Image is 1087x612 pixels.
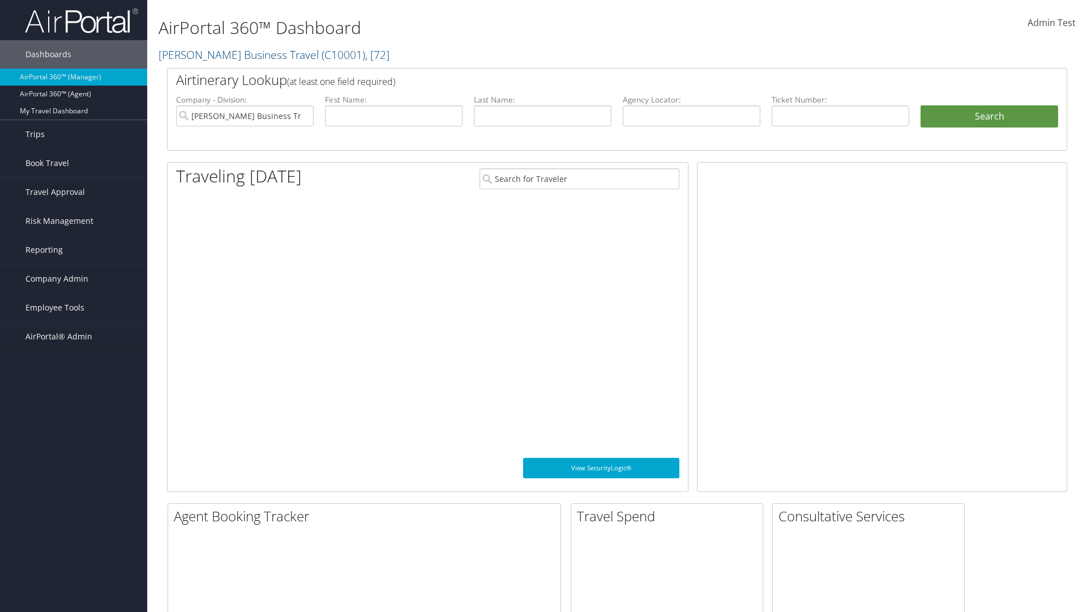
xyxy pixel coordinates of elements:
[287,75,395,88] span: (at least one field required)
[325,94,463,105] label: First Name:
[577,507,763,526] h2: Travel Spend
[176,94,314,105] label: Company - Division:
[365,47,390,62] span: , [ 72 ]
[159,47,390,62] a: [PERSON_NAME] Business Travel
[1028,6,1076,41] a: Admin Test
[176,70,983,90] h2: Airtinerary Lookup
[159,16,770,40] h1: AirPortal 360™ Dashboard
[25,236,63,264] span: Reporting
[921,105,1058,128] button: Search
[474,94,611,105] label: Last Name:
[25,40,71,69] span: Dashboards
[772,94,909,105] label: Ticket Number:
[778,507,964,526] h2: Consultative Services
[480,168,679,189] input: Search for Traveler
[25,294,84,322] span: Employee Tools
[176,164,302,188] h1: Traveling [DATE]
[25,7,138,34] img: airportal-logo.png
[523,458,679,478] a: View SecurityLogic®
[25,265,88,293] span: Company Admin
[25,178,85,206] span: Travel Approval
[1028,16,1076,29] span: Admin Test
[174,507,560,526] h2: Agent Booking Tracker
[623,94,760,105] label: Agency Locator:
[25,207,93,235] span: Risk Management
[25,120,45,148] span: Trips
[322,47,365,62] span: ( C10001 )
[25,149,69,177] span: Book Travel
[25,322,92,351] span: AirPortal® Admin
